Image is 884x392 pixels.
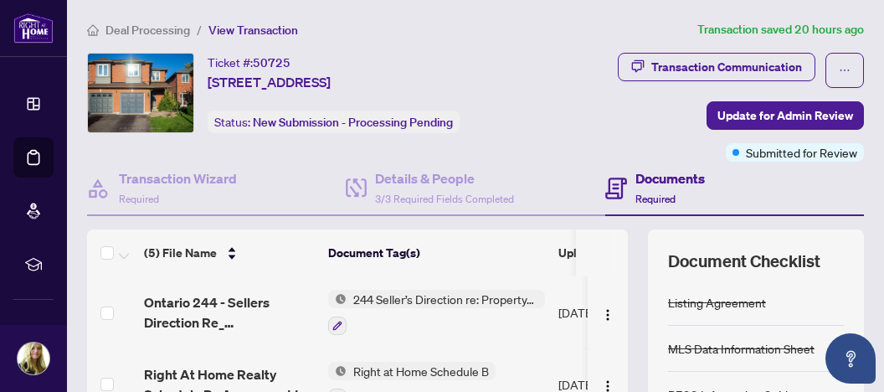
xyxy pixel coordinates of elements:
[119,168,237,188] h4: Transaction Wizard
[18,343,49,374] img: Profile Icon
[746,143,857,162] span: Submitted for Review
[668,339,815,358] div: MLS Data Information Sheet
[347,290,545,308] span: 244 Seller’s Direction re: Property/Offers
[618,53,815,81] button: Transaction Communication
[87,24,99,36] span: home
[105,23,190,38] span: Deal Processing
[825,333,876,384] button: Open asap
[321,230,552,276] th: Document Tag(s)
[88,54,193,132] img: IMG-N12338588_1.jpg
[208,72,331,92] span: [STREET_ADDRESS]
[558,244,625,262] span: Upload Date
[253,115,453,130] span: New Submission - Processing Pending
[208,53,290,72] div: Ticket #:
[707,101,864,130] button: Update for Admin Review
[697,20,864,39] article: Transaction saved 20 hours ago
[601,308,614,322] img: Logo
[253,55,290,70] span: 50725
[375,193,514,205] span: 3/3 Required Fields Completed
[144,244,217,262] span: (5) File Name
[144,292,315,333] span: Ontario 244 - Sellers Direction Re_ Property_Offers-1-1-1.pdf
[328,290,545,335] button: Status Icon244 Seller’s Direction re: Property/Offers
[347,362,496,380] span: Right at Home Schedule B
[328,290,347,308] img: Status Icon
[208,23,298,38] span: View Transaction
[594,299,621,326] button: Logo
[635,168,705,188] h4: Documents
[208,111,460,133] div: Status:
[839,64,851,76] span: ellipsis
[552,276,666,348] td: [DATE]
[668,250,820,273] span: Document Checklist
[375,168,514,188] h4: Details & People
[137,230,321,276] th: (5) File Name
[13,13,54,44] img: logo
[717,102,853,129] span: Update for Admin Review
[651,54,802,80] div: Transaction Communication
[635,193,676,205] span: Required
[552,230,666,276] th: Upload Date
[197,20,202,39] li: /
[668,293,766,312] div: Listing Agreement
[328,362,347,380] img: Status Icon
[119,193,159,205] span: Required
